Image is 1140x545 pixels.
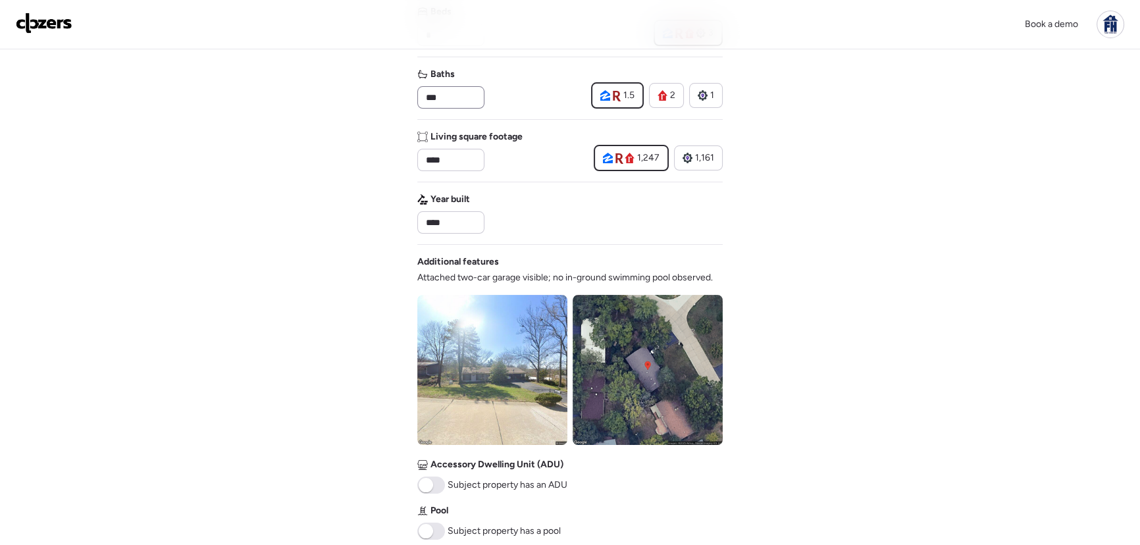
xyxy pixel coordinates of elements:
span: 1,161 [695,151,714,165]
span: 1 [710,89,714,102]
span: Year built [430,193,470,206]
span: Accessory Dwelling Unit (ADU) [430,458,563,471]
span: Subject property has a pool [448,525,561,538]
span: Book a demo [1025,18,1078,30]
span: 1,247 [637,151,660,165]
span: 1.5 [623,89,635,102]
span: Additional features [417,255,499,269]
img: Logo [16,13,72,34]
span: Pool [430,504,448,517]
span: Living square footage [430,130,523,143]
span: Baths [430,68,455,81]
span: Attached two-car garage visible; no in-ground swimming pool observed. [417,271,713,284]
span: Subject property has an ADU [448,479,567,492]
span: 2 [670,89,675,102]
